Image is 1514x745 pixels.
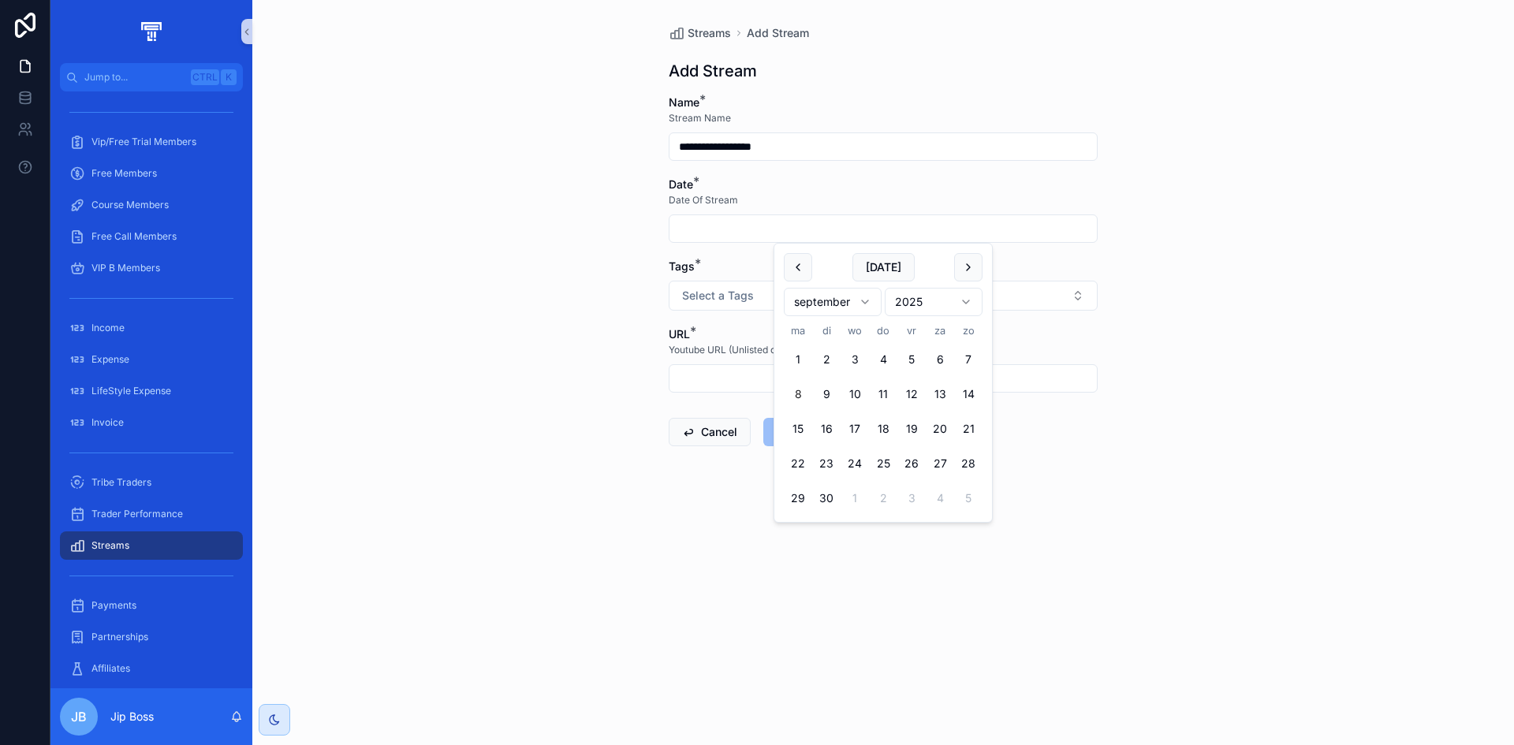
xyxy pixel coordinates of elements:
a: Vip/Free Trial Members [60,128,243,156]
button: zondag 28 september 2025 [954,449,983,478]
span: Vip/Free Trial Members [91,136,196,148]
button: woensdag 10 september 2025 [841,380,869,408]
button: vrijdag 3 oktober 2025 [897,484,926,512]
img: App logo [138,19,164,44]
button: dinsdag 9 september 2025 [812,380,841,408]
button: maandag 15 september 2025 [784,415,812,443]
span: Income [91,322,125,334]
p: Jip Boss [110,709,154,725]
span: Trader Performance [91,508,183,520]
span: Expense [91,353,129,366]
span: Streams [688,25,731,41]
span: Ctrl [191,69,219,85]
button: Select Button [669,281,1098,311]
a: Streams [669,25,731,41]
span: Select a Tags [682,288,754,304]
button: vrijdag 19 september 2025 [897,415,926,443]
th: woensdag [841,322,869,339]
button: woensdag 1 oktober 2025 [841,484,869,512]
span: Tags [669,259,695,273]
button: Cancel [669,418,751,446]
button: zaterdag 6 september 2025 [926,345,954,374]
th: vrijdag [897,322,926,339]
button: zaterdag 20 september 2025 [926,415,954,443]
th: zaterdag [926,322,954,339]
a: Free Members [60,159,243,188]
span: Invoice [91,416,124,429]
button: dinsdag 2 september 2025 [812,345,841,374]
button: zondag 5 oktober 2025 [954,484,983,512]
span: Jump to... [84,71,185,84]
button: donderdag 11 september 2025 [869,380,897,408]
th: donderdag [869,322,897,339]
span: Streams [91,539,129,552]
th: zondag [954,322,983,339]
span: URL [669,327,690,341]
a: Invoice [60,408,243,437]
span: Partnerships [91,631,148,643]
span: Affiliates [91,662,130,675]
span: Date Of Stream [669,194,738,207]
button: donderdag 25 september 2025 [869,449,897,478]
a: LifeStyle Expense [60,377,243,405]
a: Streams [60,531,243,560]
th: maandag [784,322,812,339]
span: Name [669,95,699,109]
span: Free Members [91,167,157,180]
a: VIP B Members [60,254,243,282]
a: Affiliates [60,654,243,683]
a: Partnerships [60,623,243,651]
button: zaterdag 4 oktober 2025 [926,484,954,512]
span: Payments [91,599,136,612]
span: Date [669,177,693,191]
button: donderdag 2 oktober 2025 [869,484,897,512]
button: Jump to...CtrlK [60,63,243,91]
div: scrollable content [50,91,252,688]
a: Expense [60,345,243,374]
span: JB [71,707,87,726]
a: Course Members [60,191,243,219]
span: LifeStyle Expense [91,385,171,397]
h1: Add Stream [669,60,757,82]
button: [DATE] [852,253,915,281]
span: Free Call Members [91,230,177,243]
button: donderdag 4 september 2025 [869,345,897,374]
button: woensdag 17 september 2025 [841,415,869,443]
span: Youtube URL (Unlisted or Public) [669,344,813,356]
span: K [222,71,235,84]
a: Tribe Traders [60,468,243,497]
button: zondag 21 september 2025 [954,415,983,443]
a: Free Call Members [60,222,243,251]
button: dinsdag 23 september 2025 [812,449,841,478]
button: dinsdag 30 september 2025 [812,484,841,512]
button: zaterdag 13 september 2025 [926,380,954,408]
button: maandag 1 september 2025 [784,345,812,374]
span: VIP B Members [91,262,160,274]
button: zaterdag 27 september 2025 [926,449,954,478]
button: vrijdag 5 september 2025 [897,345,926,374]
a: Income [60,314,243,342]
span: Stream Name [669,112,731,125]
span: Tribe Traders [91,476,151,489]
a: Trader Performance [60,500,243,528]
a: Add Stream [747,25,809,41]
button: zondag 7 september 2025 [954,345,983,374]
button: maandag 22 september 2025 [784,449,812,478]
button: dinsdag 16 september 2025 [812,415,841,443]
span: Course Members [91,199,169,211]
table: september 2025 [784,322,983,512]
button: Today, maandag 8 september 2025 [784,380,812,408]
a: Payments [60,591,243,620]
button: woensdag 24 september 2025 [841,449,869,478]
button: vrijdag 12 september 2025 [897,380,926,408]
button: woensdag 3 september 2025 [841,345,869,374]
button: maandag 29 september 2025 [784,484,812,512]
button: zondag 14 september 2025 [954,380,983,408]
button: donderdag 18 september 2025 [869,415,897,443]
button: vrijdag 26 september 2025 [897,449,926,478]
th: dinsdag [812,322,841,339]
